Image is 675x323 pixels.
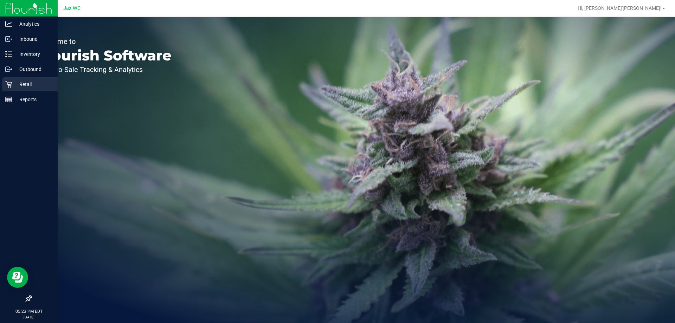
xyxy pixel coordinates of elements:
[5,20,12,27] inline-svg: Analytics
[5,66,12,73] inline-svg: Outbound
[3,308,54,315] p: 05:23 PM EDT
[38,38,172,45] p: Welcome to
[63,5,81,11] span: Jax WC
[5,51,12,58] inline-svg: Inventory
[578,5,662,11] span: Hi, [PERSON_NAME]'[PERSON_NAME]!
[12,20,54,28] p: Analytics
[3,315,54,320] p: [DATE]
[38,66,172,73] p: Seed-to-Sale Tracking & Analytics
[12,35,54,43] p: Inbound
[5,81,12,88] inline-svg: Retail
[5,35,12,43] inline-svg: Inbound
[12,50,54,58] p: Inventory
[12,80,54,89] p: Retail
[12,65,54,73] p: Outbound
[12,95,54,104] p: Reports
[7,267,28,288] iframe: Resource center
[38,49,172,63] p: Flourish Software
[5,96,12,103] inline-svg: Reports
